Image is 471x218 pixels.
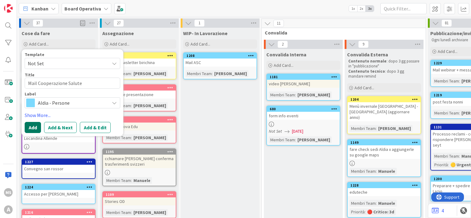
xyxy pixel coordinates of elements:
[365,208,366,215] span: :
[267,74,340,88] div: 1181video [PERSON_NAME]
[267,106,340,120] div: 680form info eventi
[103,192,176,197] div: 1109
[131,102,132,109] span: :
[348,97,420,102] div: 1204
[106,192,176,197] div: 1109
[366,208,396,215] div: 🔴 Critico: 3d
[349,6,357,12] span: 1x
[459,78,460,84] span: :
[348,69,420,79] p: : dopo 3 gg mandare remind
[132,209,168,216] div: [PERSON_NAME]
[190,41,210,47] span: Add Card...
[459,153,460,159] span: :
[348,140,420,145] div: 1149
[295,136,296,143] span: :
[186,70,212,77] div: Membri Team
[433,78,459,84] div: Membri Team
[103,149,176,168] div: 1195cchiamare [PERSON_NAME] conferma trasferimenti svizzeri
[38,99,106,107] span: Aldia - Persone
[274,63,293,68] span: Add Card...
[105,177,131,184] div: Membri Team
[350,168,376,175] div: Membri Team
[22,184,95,190] div: 1224
[267,106,340,112] div: 680
[44,122,77,133] button: Add & Next
[348,97,420,121] div: 1204Menù invernale [GEOGRAPHIC_DATA] - [GEOGRAPHIC_DATA] (aggiornare anno)
[22,30,50,36] span: Cose da fare
[350,97,420,102] div: 1204
[348,59,420,69] p: : dopo 3 gg passare in "pubblicazione"
[22,129,95,142] div: 1230Locandina Allende
[13,1,28,8] span: Support
[350,200,376,207] div: Membri Team
[103,53,176,59] div: 1233
[106,118,176,122] div: 1202
[348,145,420,159] div: fare check sedi Aldia x aggiungerle su google maps
[25,72,35,78] label: Title
[350,208,365,215] div: Priorità
[103,91,176,99] div: Svecchiare presentazione
[132,134,168,141] div: [PERSON_NAME]
[270,75,340,79] div: 1181
[103,85,176,99] div: 1099Svecchiare presentazione
[213,70,248,77] div: [PERSON_NAME]
[113,19,124,27] span: 27
[296,136,332,143] div: [PERSON_NAME]
[184,59,256,67] div: Mail ASC
[183,30,227,36] span: WIP- In Lavorazione
[350,125,376,132] div: Membri Team
[273,20,284,27] span: 11
[350,183,420,188] div: 1228
[265,30,418,36] span: Convalida
[25,111,120,119] a: Show More...
[64,6,101,12] b: Board Operativa
[80,122,111,133] button: Add & Edit
[31,5,48,12] span: Kanban
[131,177,132,184] span: :
[380,3,427,14] input: Quick Filter...
[376,125,377,132] span: :
[25,160,95,164] div: 1227
[103,197,176,205] div: Stories OD
[292,128,303,135] span: [DATE]
[25,122,41,133] button: Add
[106,54,176,58] div: 1233
[25,210,95,215] div: 1216
[184,53,256,59] div: 1208
[131,134,132,141] span: :
[432,207,444,214] a: 4
[103,149,176,155] div: 1195
[348,59,387,64] strong: Contenuto normale
[106,86,176,90] div: 1099
[269,136,295,143] div: Membri Team
[267,112,340,120] div: form info eventi
[212,70,213,77] span: :
[433,153,459,159] div: Membri Team
[441,19,452,27] span: 81
[22,159,95,173] div: 1227Convegno san rossor
[184,53,256,67] div: 1208Mail ASC
[131,70,132,77] span: :
[132,177,152,184] div: Manuele
[22,165,95,173] div: Convegno san rossor
[110,41,129,47] span: Add Card...
[4,205,13,214] div: A
[433,161,448,168] div: Priorità
[267,80,340,88] div: video [PERSON_NAME]
[348,183,420,188] div: 1228
[103,85,176,91] div: 1099
[348,183,420,196] div: 1228eduteche
[438,49,457,54] span: Add Card...
[103,123,176,131] div: Banner Nuova Edu
[103,117,176,131] div: 1202Banner Nuova Edu
[103,192,176,205] div: 1109Stories OD
[4,188,13,197] div: MS
[269,91,295,98] div: Membri Team
[132,102,168,109] div: [PERSON_NAME]
[33,19,43,27] span: 37
[277,41,288,48] span: 2
[376,168,377,175] span: :
[103,59,176,67] div: Inviare newsletter birichina
[448,161,449,168] span: :
[194,19,205,27] span: 1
